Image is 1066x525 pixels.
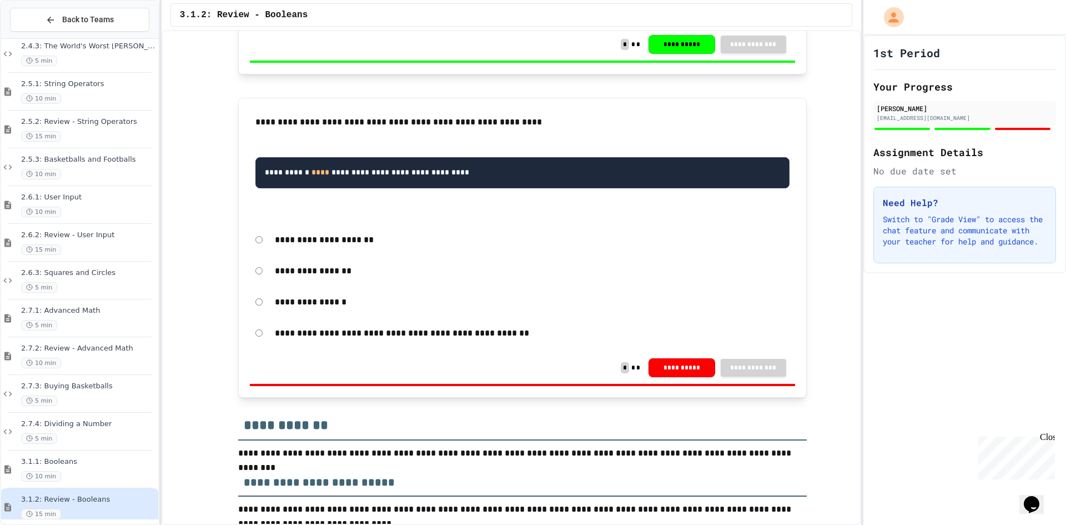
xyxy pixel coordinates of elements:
[21,231,156,240] span: 2.6.2: Review - User Input
[21,268,156,278] span: 2.6.3: Squares and Circles
[21,433,57,444] span: 5 min
[21,155,156,164] span: 2.5.3: Basketballs and Footballs
[21,495,156,504] span: 3.1.2: Review - Booleans
[180,8,308,22] span: 3.1.2: Review - Booleans
[21,457,156,467] span: 3.1.1: Booleans
[21,79,156,89] span: 2.5.1: String Operators
[21,306,156,316] span: 2.7.1: Advanced Math
[872,4,907,30] div: My Account
[873,45,940,61] h1: 1st Period
[873,144,1056,160] h2: Assignment Details
[877,114,1053,122] div: [EMAIL_ADDRESS][DOMAIN_NAME]
[21,344,156,353] span: 2.7.2: Review - Advanced Math
[21,358,61,368] span: 10 min
[21,193,156,202] span: 2.6.1: User Input
[21,131,61,142] span: 15 min
[21,42,156,51] span: 2.4.3: The World's Worst [PERSON_NAME] Market
[21,471,61,482] span: 10 min
[21,282,57,293] span: 5 min
[4,4,77,71] div: Chat with us now!Close
[1019,481,1055,514] iframe: chat widget
[877,103,1053,113] div: [PERSON_NAME]
[21,56,57,66] span: 5 min
[21,207,61,217] span: 10 min
[21,396,57,406] span: 5 min
[21,169,61,179] span: 10 min
[21,93,61,104] span: 10 min
[21,117,156,127] span: 2.5.2: Review - String Operators
[21,509,61,519] span: 15 min
[62,14,114,26] span: Back to Teams
[21,419,156,429] span: 2.7.4: Dividing a Number
[21,320,57,331] span: 5 min
[883,214,1047,247] p: Switch to "Grade View" to access the chat feature and communicate with your teacher for help and ...
[21,382,156,391] span: 2.7.3: Buying Basketballs
[21,244,61,255] span: 15 min
[883,196,1047,209] h3: Need Help?
[873,79,1056,94] h2: Your Progress
[873,164,1056,178] div: No due date set
[974,432,1055,479] iframe: chat widget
